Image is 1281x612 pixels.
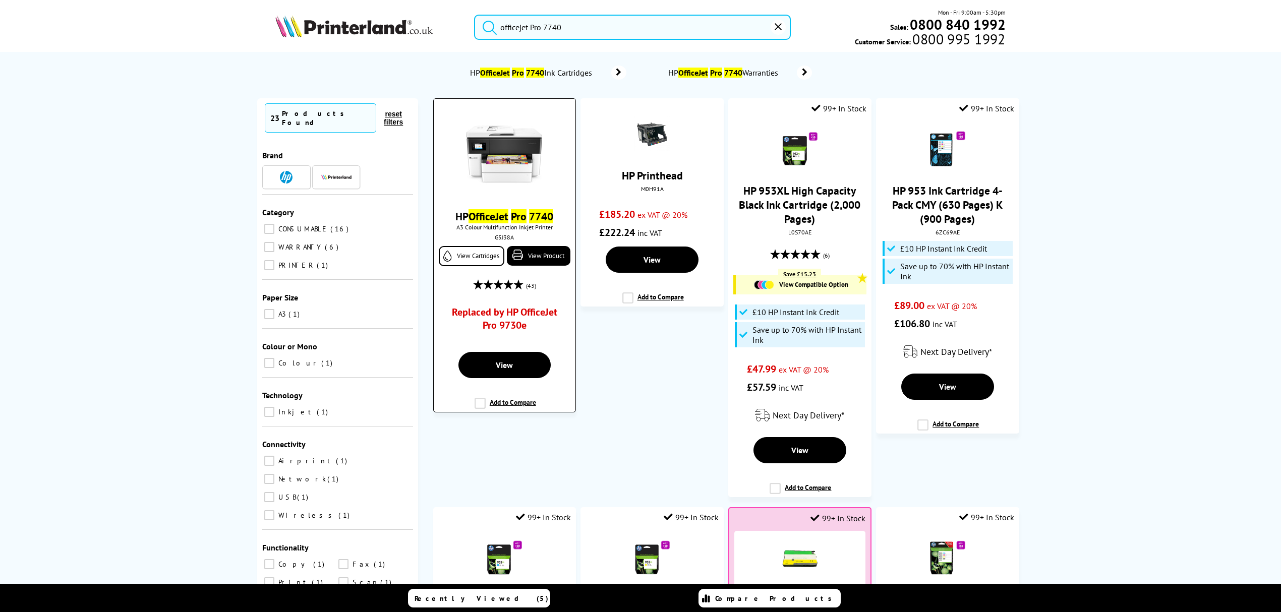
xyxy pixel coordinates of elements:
[901,374,994,400] a: View
[753,437,846,463] a: View
[270,113,279,123] span: 23
[262,292,298,302] span: Paper Size
[698,589,841,607] a: Compare Products
[511,209,527,223] mark: Pro
[811,103,866,113] div: 99+ In Stock
[276,224,329,233] span: CONSUMABLE
[276,456,335,465] span: Airprint
[264,492,274,502] input: USB 1
[747,362,776,376] span: £47.99
[330,224,351,233] span: 16
[288,310,302,319] span: 1
[264,474,274,484] input: Network 1
[741,280,861,289] a: View Compatible Option
[667,66,812,80] a: HPOfficeJet Pro 7740Warranties
[599,226,635,239] span: £222.24
[350,560,373,569] span: Fax
[911,34,1005,44] span: 0800 995 1992
[770,483,831,502] label: Add to Compare
[900,243,987,254] span: £10 HP Instant Ink Credit
[782,131,818,166] img: HP-953XL-Black-Promo-Small.gif
[264,309,274,319] input: A3 1
[264,559,274,569] input: Copy 1
[264,260,274,270] input: PRINTER 1
[408,589,550,607] a: Recently Viewed (5)
[667,68,782,78] span: HP Warranties
[467,116,542,192] img: HP-7740-Front-Small.jpg
[282,109,371,127] div: Products Found
[262,439,306,449] span: Connectivity
[262,341,317,351] span: Colour or Mono
[622,292,684,312] label: Add to Compare
[336,456,350,465] span: 1
[599,208,635,221] span: £185.20
[810,513,865,523] div: 99+ In Stock
[933,319,957,329] span: inc VAT
[637,210,687,220] span: ex VAT @ 20%
[855,34,1005,46] span: Customer Service:
[321,358,335,368] span: 1
[959,103,1014,113] div: 99+ In Stock
[747,381,776,394] span: £57.59
[516,512,571,522] div: 99+ In Stock
[890,22,908,32] span: Sales:
[262,390,303,400] span: Technology
[262,542,309,553] span: Functionality
[313,560,327,569] span: 1
[773,409,844,421] span: Next Day Delivery*
[276,578,311,587] span: Print
[927,301,977,311] span: ex VAT @ 20%
[752,325,862,345] span: Save up to 70% with HP Instant Ink
[264,577,274,587] input: Print 1
[664,512,719,522] div: 99+ In Stock
[264,510,274,520] input: Wireless 1
[264,224,274,234] input: CONSUMABLE 16
[938,8,1006,17] span: Mon - Fri 9:00am - 5:30pm
[634,116,670,151] img: HP-M0H91A-Small.png
[276,560,312,569] span: Copy
[529,209,553,223] mark: 7740
[264,358,274,368] input: Colour 1
[496,360,513,370] span: View
[458,352,551,378] a: View
[782,541,818,576] img: comp-hp-963xl-yellow-small.png
[512,68,524,78] mark: Pro
[325,242,341,252] span: 6
[317,261,330,270] span: 1
[678,68,708,78] mark: OfficeJet
[338,577,348,587] input: Scan 1
[469,68,596,78] span: HP Ink Cartridges
[475,398,536,417] label: Add to Compare
[275,15,461,39] a: Printerland Logo
[779,280,848,289] span: View Compatible Option
[920,346,992,357] span: Next Day Delivery*
[469,66,626,80] a: HPOfficeJet Pro 7740Ink Cartridges
[724,68,742,78] mark: 7740
[439,246,504,266] a: View Cartridges
[275,15,433,37] img: Printerland Logo
[910,15,1006,34] b: 0800 840 1992
[452,305,557,337] a: Replaced by HP OfficeJet Pro 9730e
[374,560,387,569] span: 1
[487,540,522,575] img: HP-953XL-Cyan-Promo-Small.gif
[606,247,698,273] a: View
[276,310,287,319] span: A3
[338,559,348,569] input: Fax 1
[350,578,379,587] span: Scan
[262,150,283,160] span: Brand
[276,493,296,502] span: USB
[930,540,965,575] img: HP-953XL-CMYK-Promo-Small.gif
[900,261,1010,281] span: Save up to 70% with HP Instant Ink
[752,307,839,317] span: £10 HP Instant Ink Credit
[736,228,863,236] div: L0S70AE
[480,68,510,78] mark: OfficeJet
[894,299,924,312] span: £89.00
[317,407,330,416] span: 1
[959,512,1014,522] div: 99+ In Stock
[276,474,326,483] span: Network
[507,246,570,266] a: View Product
[588,185,716,193] div: M0H91A
[778,269,821,279] div: Save £15.23
[415,594,549,603] span: Recently Viewed (5)
[526,68,544,78] mark: 7740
